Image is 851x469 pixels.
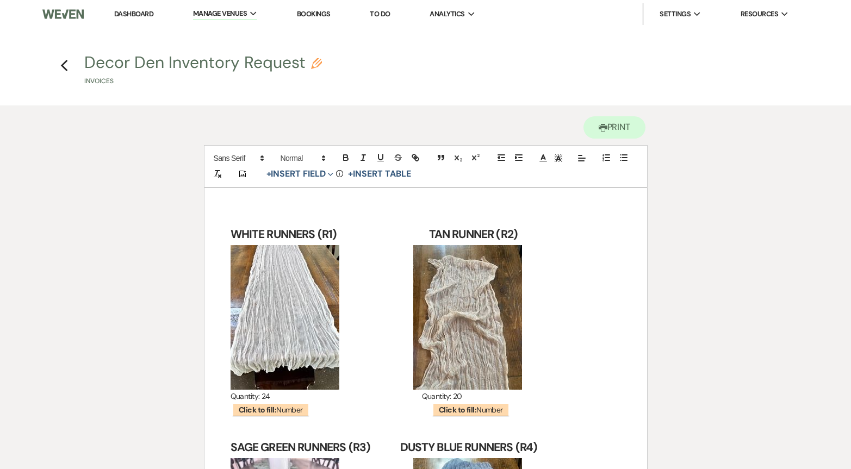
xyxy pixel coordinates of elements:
[583,116,646,139] button: Print
[413,245,522,390] img: IMG_5759.jpg
[266,170,271,178] span: +
[231,227,337,242] strong: WHITE RUNNERS (R1)
[551,152,566,165] span: Text Background Color
[84,76,322,86] p: Invoices
[297,9,331,18] a: Bookings
[660,9,691,20] span: Settings
[114,9,153,18] a: Dashboard
[231,440,371,455] strong: SAGE GREEN RUNNERS (R3)
[348,170,353,178] span: +
[439,405,476,415] b: Click to fill:
[536,152,551,165] span: Text Color
[400,440,538,455] strong: DUSTY BLUE RUNNERS (R4)
[370,9,390,18] a: To Do
[84,54,322,86] button: Decor Den Inventory RequestInvoices
[193,8,247,19] span: Manage Venues
[276,152,329,165] span: Header Formats
[239,405,276,415] b: Click to fill:
[42,3,84,26] img: Weven Logo
[263,167,338,180] button: Insert Field
[430,9,464,20] span: Analytics
[741,9,778,20] span: Resources
[429,227,518,242] strong: TAN RUNNER (R2)
[432,403,510,416] span: Number
[231,245,339,390] img: 0E27E6B9-49C1-4B0A-9208-4AC273D2848D.jpeg
[344,167,414,180] button: +Insert Table
[574,152,589,165] span: Alignment
[231,390,621,403] p: Quantity: 24 Quantity: 20
[232,403,309,416] span: Number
